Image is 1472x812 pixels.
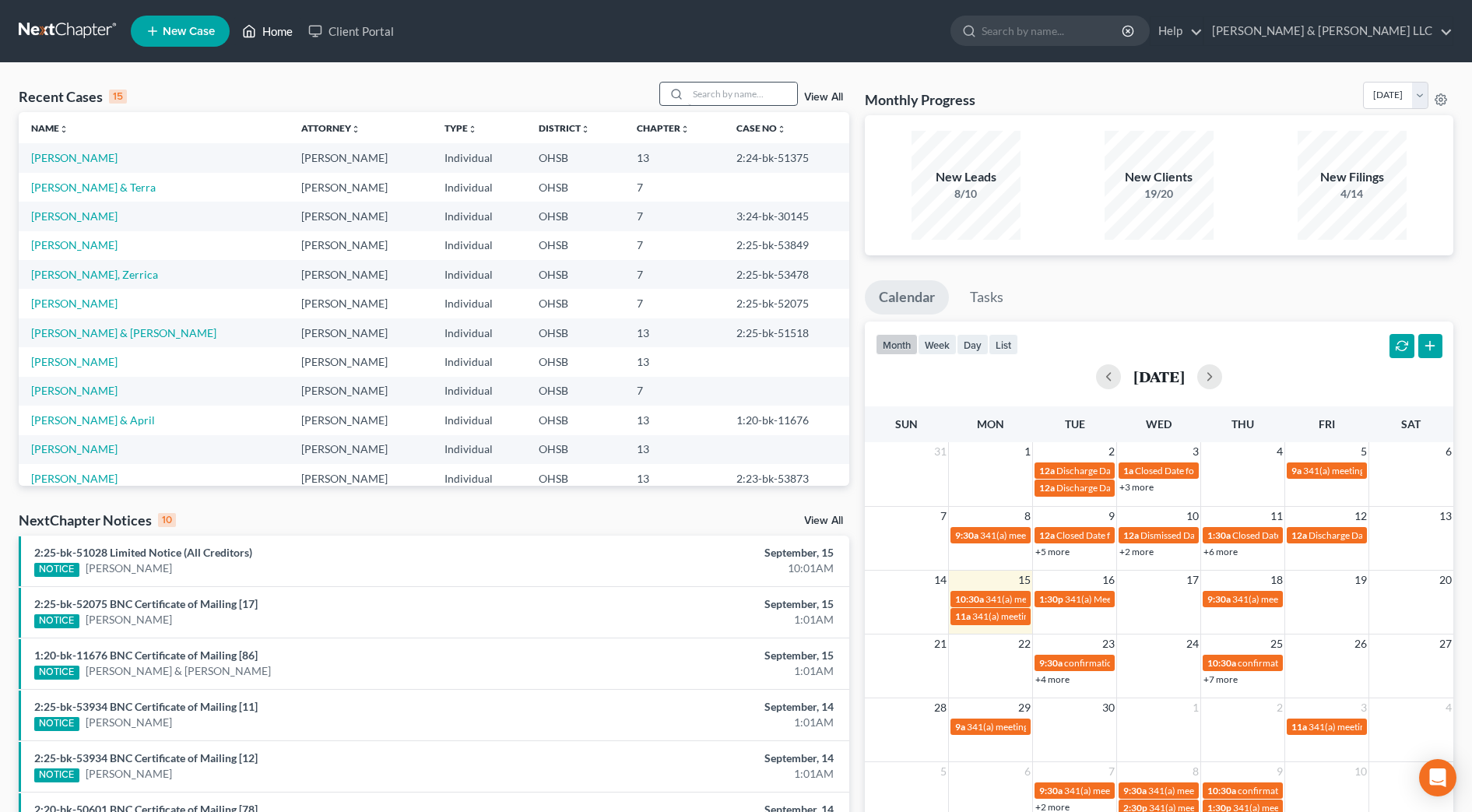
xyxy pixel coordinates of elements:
div: New Clients [1105,168,1214,186]
span: confirmation hearing for [PERSON_NAME] [1064,657,1239,669]
td: Individual [432,202,526,230]
td: 2:23-bk-53873 [724,464,849,493]
span: 4 [1275,442,1284,461]
span: 20 [1438,571,1453,589]
a: View All [804,515,843,526]
div: New Leads [912,168,1021,186]
td: OHSB [526,289,624,318]
span: 341(a) meeting for Le [PERSON_NAME] & [PERSON_NAME] [1148,785,1392,796]
span: 1 [1191,698,1200,717]
span: 341(a) meeting for [PERSON_NAME] [1303,465,1453,476]
span: 9 [1107,507,1116,526]
a: [PERSON_NAME] & [PERSON_NAME] [31,326,216,339]
td: 13 [624,318,725,347]
td: OHSB [526,377,624,406]
td: [PERSON_NAME] [289,289,432,318]
span: Mon [977,417,1004,431]
div: NOTICE [34,614,79,628]
a: +7 more [1203,673,1238,685]
a: +6 more [1203,546,1238,557]
a: View All [804,92,843,103]
a: Client Portal [300,17,402,45]
td: Individual [432,289,526,318]
td: OHSB [526,173,624,202]
a: [PERSON_NAME] [31,442,118,455]
a: [PERSON_NAME] [86,612,172,627]
i: unfold_more [351,125,360,134]
a: [PERSON_NAME] & Terra [31,181,156,194]
td: [PERSON_NAME] [289,260,432,289]
span: 31 [933,442,948,461]
span: 1:30p [1039,593,1063,605]
span: 341(a) meeting for [PERSON_NAME] & [PERSON_NAME] [967,721,1200,733]
td: OHSB [526,464,624,493]
span: 30 [1101,698,1116,717]
span: Closed Date for [PERSON_NAME][GEOGRAPHIC_DATA] [1056,529,1288,541]
span: 28 [933,698,948,717]
a: [PERSON_NAME] [31,151,118,164]
a: Help [1151,17,1203,45]
td: [PERSON_NAME] [289,202,432,230]
button: week [918,334,957,355]
td: [PERSON_NAME] [289,464,432,493]
span: 9:30a [1039,657,1063,669]
span: Wed [1146,417,1172,431]
span: 1 [1023,442,1032,461]
td: Individual [432,435,526,464]
td: 1:20-bk-11676 [724,406,849,434]
span: 341(a) meeting for [PERSON_NAME] [985,593,1136,605]
td: 7 [624,202,725,230]
a: [PERSON_NAME] & April [31,413,155,427]
td: 2:25-bk-51518 [724,318,849,347]
td: OHSB [526,260,624,289]
a: +4 more [1035,673,1070,685]
a: +5 more [1035,546,1070,557]
span: 341(a) meeting for [PERSON_NAME] & [PERSON_NAME] [972,610,1205,622]
a: 2:25-bk-51028 Limited Notice (All Creditors) [34,546,252,559]
td: Individual [432,347,526,376]
td: [PERSON_NAME] [289,231,432,260]
span: 341(a) Meeting for [DEMOGRAPHIC_DATA][PERSON_NAME] [1065,593,1319,605]
span: 4 [1444,698,1453,717]
span: 341(a) meeting for [PERSON_NAME] [980,529,1130,541]
a: Home [234,17,300,45]
span: Discharge Date for [PERSON_NAME][GEOGRAPHIC_DATA] [1056,465,1302,476]
span: 19 [1353,571,1368,589]
td: 7 [624,260,725,289]
span: 1a [1123,465,1133,476]
a: Typeunfold_more [444,122,477,134]
span: 341(a) meeting for [PERSON_NAME] & [PERSON_NAME] [1064,785,1297,796]
div: NOTICE [34,563,79,577]
button: list [989,334,1018,355]
td: [PERSON_NAME] [289,435,432,464]
span: 25 [1269,634,1284,653]
span: 10:30a [1207,785,1236,796]
td: [PERSON_NAME] [289,406,432,434]
span: Tue [1065,417,1085,431]
div: New Filings [1298,168,1407,186]
span: 8 [1023,507,1032,526]
span: 9a [955,721,965,733]
div: September, 15 [578,545,834,561]
span: 18 [1269,571,1284,589]
span: 12a [1039,482,1055,494]
span: 2 [1275,698,1284,717]
td: 13 [624,406,725,434]
a: [PERSON_NAME] [31,209,118,223]
span: Fri [1319,417,1335,431]
td: OHSB [526,347,624,376]
td: Individual [432,143,526,172]
a: [PERSON_NAME] [31,238,118,251]
td: Individual [432,464,526,493]
a: [PERSON_NAME] & [PERSON_NAME] LLC [1204,17,1453,45]
td: Individual [432,318,526,347]
a: Chapterunfold_more [637,122,690,134]
td: [PERSON_NAME] [289,347,432,376]
i: unfold_more [777,125,786,134]
div: NOTICE [34,768,79,782]
a: [PERSON_NAME] [31,472,118,485]
a: [PERSON_NAME] [31,384,118,397]
span: 5 [939,762,948,781]
a: Case Nounfold_more [736,122,786,134]
div: 8/10 [912,186,1021,202]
